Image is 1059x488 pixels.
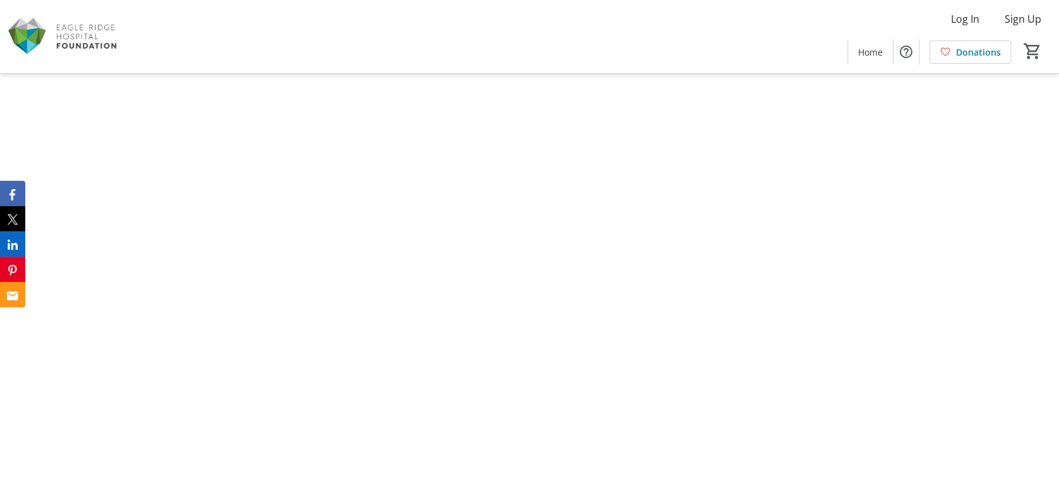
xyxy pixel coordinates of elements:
button: Cart [1021,40,1044,63]
a: Donations [929,40,1011,64]
span: Donations [956,46,1001,59]
span: Log In [951,11,979,27]
a: Home [848,40,893,64]
img: Eagle Ridge Hospital Foundation's Logo [8,5,120,68]
button: Help [893,39,919,64]
span: Sign Up [1005,11,1041,27]
button: Log In [941,9,989,29]
button: Sign Up [995,9,1051,29]
span: Home [858,46,883,59]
